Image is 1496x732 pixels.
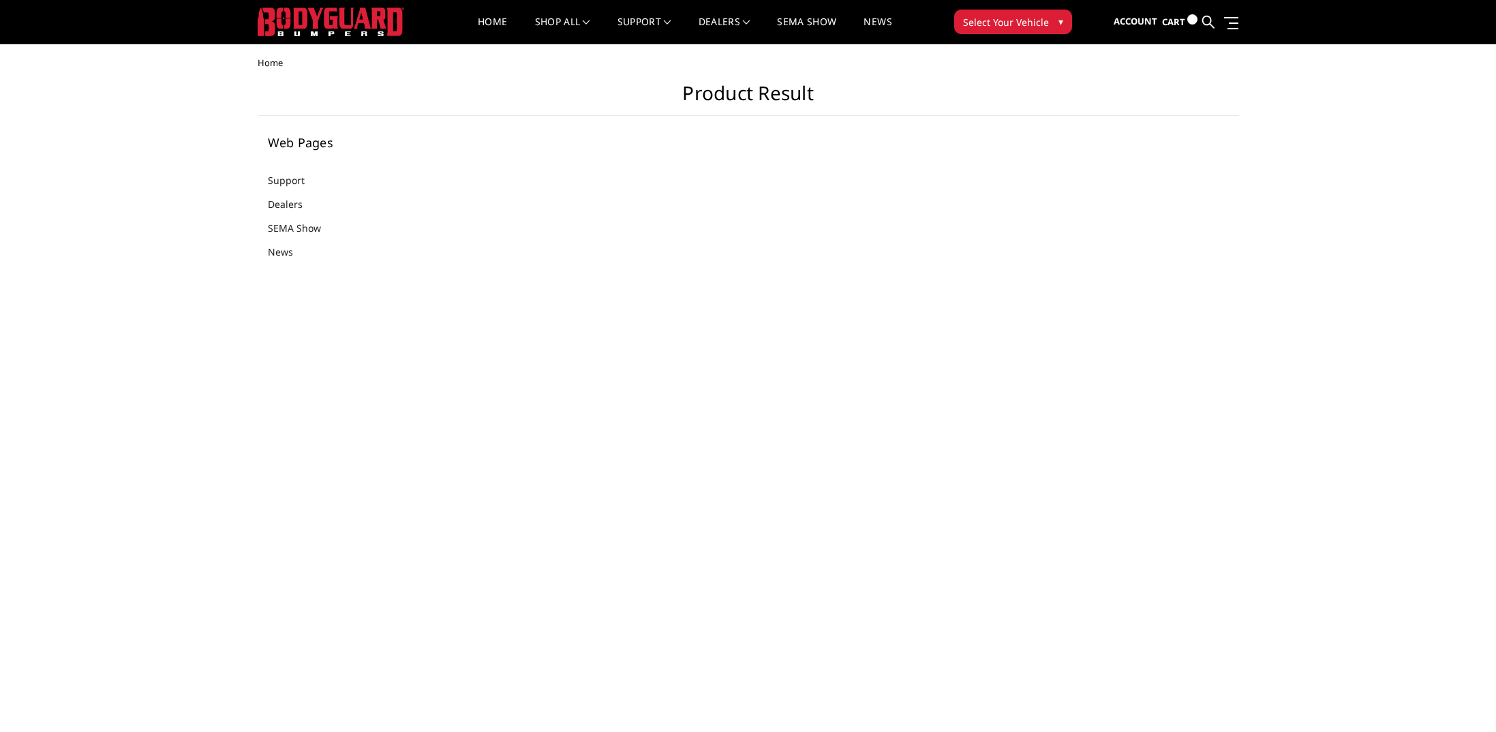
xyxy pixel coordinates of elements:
[1114,15,1157,27] span: Account
[258,57,283,69] span: Home
[1162,16,1185,28] span: Cart
[268,136,434,149] h5: Web Pages
[268,173,322,187] a: Support
[864,17,891,44] a: News
[963,15,1049,29] span: Select Your Vehicle
[258,7,404,36] img: BODYGUARD BUMPERS
[258,82,1239,116] h1: Product Result
[777,17,836,44] a: SEMA Show
[268,245,310,259] a: News
[1058,14,1063,29] span: ▾
[617,17,671,44] a: Support
[478,17,507,44] a: Home
[1162,3,1197,41] a: Cart
[268,221,338,235] a: SEMA Show
[268,197,320,211] a: Dealers
[699,17,750,44] a: Dealers
[535,17,590,44] a: shop all
[1114,3,1157,40] a: Account
[954,10,1072,34] button: Select Your Vehicle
